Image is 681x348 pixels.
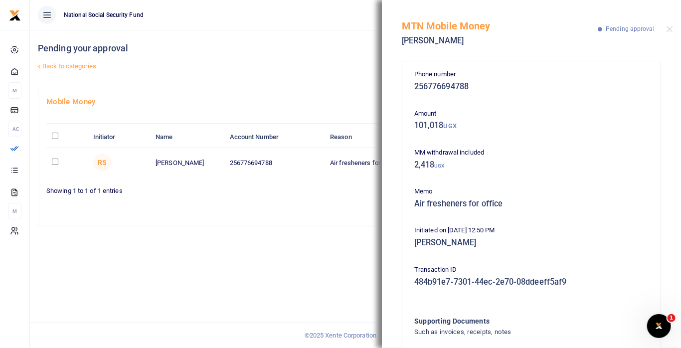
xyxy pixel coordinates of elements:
[88,127,150,148] th: Initiator: activate to sort column ascending
[8,203,21,219] li: M
[38,43,459,54] h4: Pending your approval
[444,122,457,130] small: UGX
[414,316,608,327] h4: Supporting Documents
[325,148,440,177] td: Air fresheners for office
[668,314,676,322] span: 1
[35,58,459,75] a: Back to categories
[414,69,649,80] p: Phone number
[325,127,440,148] th: Reason: activate to sort column ascending
[414,186,649,197] p: Memo
[224,148,325,177] td: 256776694788
[8,121,21,137] li: Ac
[435,163,445,169] small: UGX
[414,109,649,119] p: Amount
[414,238,649,248] h5: [PERSON_NAME]
[150,148,224,177] td: [PERSON_NAME]
[606,25,655,32] span: Pending approval
[414,160,649,170] h5: 2,418
[414,327,608,338] h4: Such as invoices, receipts, notes
[414,225,649,236] p: Initiated on [DATE] 12:50 PM
[414,82,649,92] h5: 256776694788
[60,10,148,19] span: National Social Security Fund
[46,180,351,196] div: Showing 1 to 1 of 1 entries
[46,96,665,107] h4: Mobile Money
[9,11,21,18] a: logo-small logo-large logo-large
[414,199,649,209] h5: Air fresheners for office
[224,127,325,148] th: Account Number: activate to sort column ascending
[150,127,224,148] th: Name: activate to sort column ascending
[93,154,111,172] span: Rita Ssonko
[46,127,88,148] th: : activate to sort column descending
[402,20,598,32] h5: MTN Mobile Money
[414,121,649,131] h5: 101,018
[9,9,21,21] img: logo-small
[647,314,671,338] iframe: Intercom live chat
[414,277,649,287] h5: 484b91e7-7301-44ec-2e70-08ddeeff5af9
[667,26,673,32] button: Close
[8,82,21,99] li: M
[414,148,649,158] p: MM withdrawal included
[402,36,598,46] h5: [PERSON_NAME]
[414,265,649,275] p: Transaction ID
